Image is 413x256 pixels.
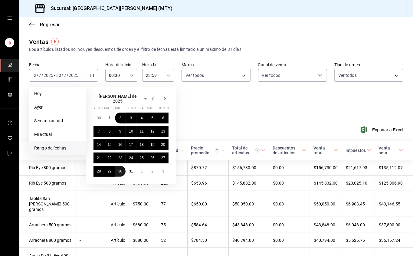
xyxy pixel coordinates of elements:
font: 4 [141,116,143,120]
font: / [37,73,38,78]
abbr: 24 de julio de 2025 [129,156,133,160]
font: $0.00 [273,181,284,186]
input: -- [64,73,67,78]
font: Precio promedio [191,146,209,155]
button: 27 de julio de 2025 [158,153,169,163]
button: Exportar a Excel [362,126,403,133]
button: 22 de julio de 2025 [104,153,115,163]
button: 18 de julio de 2025 [136,139,147,150]
button: 17 de julio de 2025 [126,139,136,150]
abbr: 25 de julio de 2025 [140,156,144,160]
font: [PERSON_NAME] de 2025 [99,94,137,103]
button: 4 de julio de 2025 [136,113,147,123]
font: Artículo [111,202,125,207]
abbr: 15 de julio de 2025 [107,143,111,147]
font: 19 [150,143,154,147]
button: 30 de junio de 2025 [93,113,104,123]
img: Marcador de información sobre herramientas [51,38,59,45]
button: 1 de agosto de 2025 [136,166,147,177]
font: Rib Eye 800 gramos [29,166,66,170]
abbr: sábado [147,106,153,113]
font: Artículo [111,222,125,227]
font: $156,730.00 [314,166,338,170]
font: Ver todos [185,73,204,78]
abbr: 20 de julio de 2025 [161,143,165,147]
font: $880.00 [133,238,149,243]
font: 5 [151,116,153,120]
font: Regresar [40,22,60,28]
font: Impuestos [346,148,366,153]
button: 2 de agosto de 2025 [147,166,158,177]
font: $145,832.00 [314,181,338,186]
font: Venta total [313,146,325,155]
font: $37,800.00 [379,222,400,227]
font: - [80,202,81,207]
button: 24 de julio de 2025 [126,153,136,163]
font: Rango de fechas [34,146,66,150]
abbr: 13 de julio de 2025 [161,129,165,133]
button: cajón abierto [7,16,12,21]
font: $0.00 [273,166,284,170]
font: 10 [129,129,133,133]
font: $156,730.00 [232,166,256,170]
button: 12 de julio de 2025 [147,126,158,137]
font: / [41,73,43,78]
font: - [80,166,81,170]
abbr: 22 de julio de 2025 [107,156,111,160]
font: 3 [130,116,132,120]
button: 26 de julio de 2025 [147,153,158,163]
span: Impuestos [346,148,371,153]
button: 3 de julio de 2025 [126,113,136,123]
font: $40,794.00 [314,238,335,243]
abbr: 7 de julio de 2025 [98,129,100,133]
font: $125,806.90 [379,181,403,186]
font: Sucursal: [GEOGRAPHIC_DATA][PERSON_NAME] (MTY) [51,5,172,11]
font: $653.96 [191,181,207,186]
font: Exportar a Excel [372,127,403,132]
font: 23 [118,156,122,160]
input: -- [34,73,37,78]
font: 75 [161,222,166,227]
font: 77 [161,202,166,207]
font: 18 [140,143,144,147]
button: Regresar [29,22,60,28]
abbr: 5 de julio de 2025 [151,116,153,120]
font: / [61,73,63,78]
font: $43,848.00 [314,222,335,227]
font: Ventas [29,38,48,45]
font: $145,832.00 [232,181,256,186]
button: [PERSON_NAME] de 2025 [93,94,149,103]
abbr: 10 de julio de 2025 [129,129,133,133]
abbr: 27 de julio de 2025 [161,156,165,160]
font: Hora fin [142,63,158,67]
abbr: 23 de julio de 2025 [118,156,122,160]
input: -- [38,73,41,78]
font: 8 [109,129,111,133]
font: 6 [162,116,164,120]
abbr: 6 de julio de 2025 [162,116,164,120]
font: Canal de venta [258,63,287,67]
font: 2 [119,116,121,120]
abbr: 28 de julio de 2025 [97,169,101,173]
font: Los artículos listados no incluyen descuentos de orden y el filtro de fechas está limitado a un m... [29,47,243,52]
button: 21 de julio de 2025 [93,153,104,163]
font: rivalizar [136,106,153,110]
font: Tipo de orden [334,63,360,67]
font: 26 [150,156,154,160]
font: - [54,73,55,78]
font: $6,048.00 [346,222,365,227]
abbr: 11 de julio de 2025 [140,129,144,133]
svg: El total de artículos considera cambios de precios en los artículos así como costos adicionales p... [255,148,260,153]
font: - [80,181,81,186]
font: $584.64 [191,222,207,227]
abbr: 26 de julio de 2025 [150,156,154,160]
button: 11 de julio de 2025 [136,126,147,137]
input: ---- [43,73,54,78]
abbr: 18 de julio de 2025 [140,143,144,147]
button: 16 de julio de 2025 [115,139,126,150]
font: Ver todos [338,73,357,78]
font: almuerzo [93,106,111,110]
font: [DEMOGRAPHIC_DATA] [126,106,161,110]
abbr: 3 de agosto de 2025 [162,169,164,173]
